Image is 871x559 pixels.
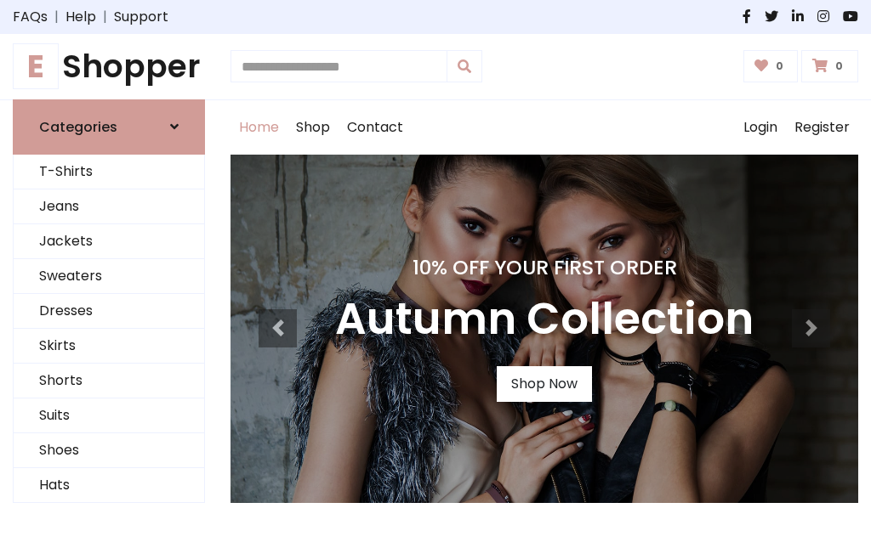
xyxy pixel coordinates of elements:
a: Shop Now [497,366,592,402]
a: Sweaters [14,259,204,294]
a: Contact [339,100,412,155]
a: Home [231,100,287,155]
a: Help [65,7,96,27]
a: Categories [13,99,205,155]
a: Jackets [14,224,204,259]
span: 0 [831,59,847,74]
a: Suits [14,398,204,433]
a: Shoes [14,433,204,468]
span: | [96,7,114,27]
a: Dresses [14,294,204,329]
a: Login [735,100,786,155]
span: | [48,7,65,27]
a: Support [114,7,168,27]
a: Shop [287,100,339,155]
span: E [13,43,59,89]
h3: Autumn Collection [335,293,754,346]
a: Shorts [14,364,204,398]
a: Hats [14,468,204,503]
h1: Shopper [13,48,205,86]
h6: Categories [39,119,117,135]
span: 0 [771,59,788,74]
a: Jeans [14,189,204,224]
a: 0 [801,50,858,82]
a: EShopper [13,48,205,86]
a: Register [786,100,858,155]
a: T-Shirts [14,155,204,189]
a: 0 [743,50,799,82]
a: FAQs [13,7,48,27]
h4: 10% Off Your First Order [335,256,754,279]
a: Skirts [14,329,204,364]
